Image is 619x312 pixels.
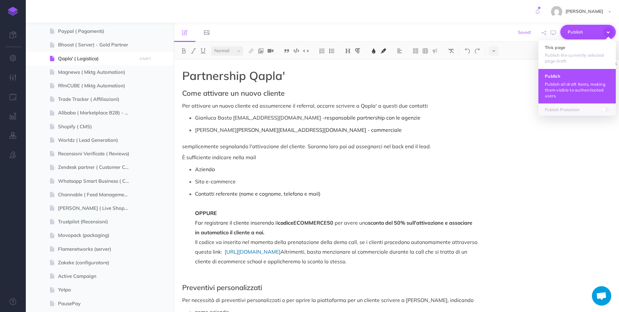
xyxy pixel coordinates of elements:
[58,82,135,90] span: RfmCUBE ( Mktg Automation)
[293,219,333,226] span: ECOMMERCE50
[58,286,135,294] span: Yotpo
[465,48,470,54] img: Undo
[195,190,320,197] span: Contatti referente (nome e cognome, telefono e mail)
[58,218,135,226] span: Trustpilot (Recensioni)
[551,6,562,17] img: b1eb4d8dcdfd9a3639e0a52054f32c10.jpg
[355,48,360,54] img: Paragraph button
[195,166,215,172] span: Azienda
[191,48,196,54] img: Italic button
[545,52,609,64] p: Publish the currently selected page draft.
[545,74,609,78] h4: Publish
[58,245,135,253] span: Flamenetworks (server)
[568,27,600,37] span: Publish
[58,259,135,267] span: Zakeke (configuratore)
[258,48,264,54] img: Add image button
[371,48,377,54] img: Text color button
[58,231,135,239] span: Movopack (packaging)
[58,150,135,158] span: Recensioni Verificate ( Reviews)
[560,25,616,39] button: Publish
[268,48,273,54] img: Add video button
[278,219,293,226] span: codice
[137,55,153,63] button: DRAFT
[248,48,254,54] img: Link button
[518,30,531,35] span: Saved!
[284,48,290,54] img: Blockquote button
[58,68,135,76] span: Magnews ( Mktg Automation)
[538,69,616,103] button: Publish Publish all draft items, making them visible to authenticated users.
[140,57,151,61] small: DRAFT
[8,7,18,16] img: logo-mark.svg
[325,114,420,121] span: responsabile partnership con le agenzie
[474,48,480,54] img: Redo
[319,48,325,54] img: Ordered list button
[422,48,428,54] img: Create table button
[182,284,477,291] h2: Preventivi personalizzati
[545,45,609,50] h4: This page
[58,177,135,185] span: Whatsapp Smart Business ( Customer Care/Marketing)
[58,204,135,212] span: [PERSON_NAME] ( Live Shopping)
[380,48,386,54] img: Text background color button
[195,249,468,265] span: Altrimenti, basta menzionare al commerciale durante la call che si tratta di un cliente di ecomme...
[58,41,135,49] span: Bhoost ( Server) - Gold Partner
[432,48,438,54] img: Callout dropdown menu button
[195,177,477,186] p: Sito e-commerce
[58,272,135,280] span: Active Campaign
[293,48,299,53] img: Code block button
[538,40,616,69] button: This page Publish the currently selected page draft.
[195,219,278,226] span: Far registrare il cliente inserendo il
[303,48,309,53] img: Inline code button
[195,210,217,216] span: OPPURE
[58,123,135,131] span: Shopify ( CMS)
[182,89,477,97] h2: Come attivare un nuovo cliente
[195,113,477,122] p: Gianluca Basto [EMAIL_ADDRESS][DOMAIN_NAME] -
[200,48,206,54] img: Underline button
[182,153,477,161] p: È sufficiente indicare nella mail
[329,48,335,54] img: Unordered list button
[58,109,135,117] span: Alìbaba ( Marketplace B2B) - Gold Partner
[335,219,368,226] span: per avere uno
[58,300,135,307] span: PausePay
[182,142,477,150] p: semplicemente segnalando l'attivazione del cliente. Saranno loro poi ad assegnarci nel back end i...
[181,48,187,54] img: Bold button
[58,55,135,63] span: Qapla' ( Logistica)
[182,102,477,110] p: Per attivare un nuovo cliente ed assumercene il referral, occorre scrivere a Qapla' a questi due ...
[562,8,606,14] span: [PERSON_NAME]
[195,125,477,135] p: [PERSON_NAME]
[545,81,609,99] p: Publish all draft items, making them visible to authenticated users.
[58,27,135,35] span: Paypal ( Pagamenti)
[58,163,135,171] span: Zendesk partner ( Customer Care)
[195,239,479,255] span: Il codice va inserito nel momento della prenotazione della demo call, se i clienti procedono auto...
[545,107,609,112] p: Publish Protection
[397,48,402,54] img: Alignment dropdown menu button
[58,191,135,199] span: Channable ( Feed Management)
[345,48,351,54] img: Headings dropdown button
[58,95,135,103] span: Trade Tracker ( Affiliazioni)
[592,286,611,306] div: Aprire la chat
[58,136,135,144] span: Worldz ( Lead Generation)
[237,127,402,133] span: [PERSON_NAME][EMAIL_ADDRESS][DOMAIN_NAME] - commerciale
[225,249,280,255] a: [URL][DOMAIN_NAME]
[448,48,454,54] img: Clear styles button
[182,296,477,304] p: Per necessità di preventivi personalizzati o per aprire la piattaforma per un cliente scrivere a ...
[182,69,477,82] h1: Partnership Qapla'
